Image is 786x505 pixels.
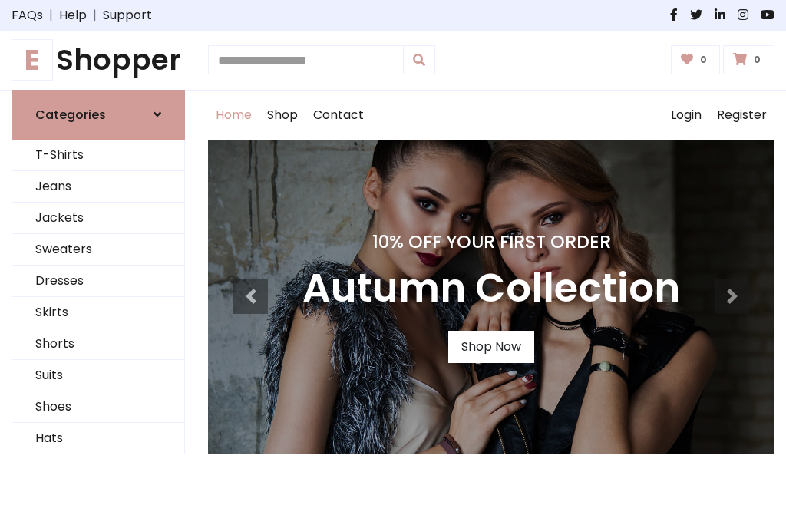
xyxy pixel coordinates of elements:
a: T-Shirts [12,140,184,171]
span: | [43,6,59,25]
a: Shoes [12,391,184,423]
h6: Categories [35,107,106,122]
a: EShopper [12,43,185,78]
span: 0 [750,53,765,67]
a: Login [663,91,709,140]
a: Shop Now [448,331,534,363]
a: Dresses [12,266,184,297]
a: 0 [723,45,774,74]
a: Shop [259,91,305,140]
h3: Autumn Collection [302,265,680,312]
a: Suits [12,360,184,391]
a: Sweaters [12,234,184,266]
a: Help [59,6,87,25]
a: FAQs [12,6,43,25]
a: Shorts [12,328,184,360]
h1: Shopper [12,43,185,78]
a: Jeans [12,171,184,203]
span: E [12,39,53,81]
a: Contact [305,91,372,140]
h4: 10% Off Your First Order [302,231,680,252]
a: Jackets [12,203,184,234]
a: Skirts [12,297,184,328]
a: Register [709,91,774,140]
a: Hats [12,423,184,454]
a: Support [103,6,152,25]
span: | [87,6,103,25]
span: 0 [696,53,711,67]
a: Home [208,91,259,140]
a: 0 [671,45,721,74]
a: Categories [12,90,185,140]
